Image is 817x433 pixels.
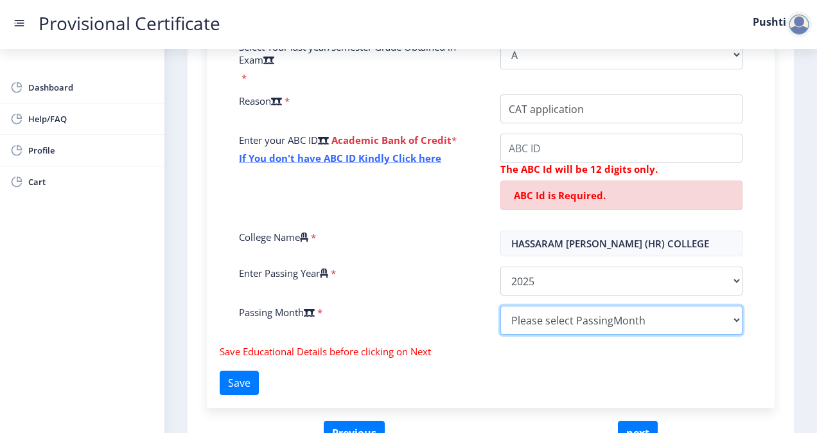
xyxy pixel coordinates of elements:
[753,17,786,27] label: Pushti
[26,17,233,30] a: Provisional Certificate
[239,267,328,279] label: Enter Passing Year
[500,163,658,175] b: The ABC Id will be 12 digits only.
[239,231,308,243] label: College Name
[239,94,282,107] label: Reason
[28,143,154,158] span: Profile
[220,345,431,358] span: Save Educational Details before clicking on Next
[28,80,154,95] span: Dashboard
[28,174,154,190] span: Cart
[239,40,481,66] label: Select Your last year/semester Grade Obtained in Exam
[331,134,452,146] b: Academic Bank of Credit
[500,134,742,163] input: ABC ID
[28,111,154,127] span: Help/FAQ
[239,134,329,146] label: Enter your ABC ID
[220,371,259,395] button: Save
[514,189,606,202] span: ABC Id is Required.
[500,94,742,123] input: Reason
[239,306,315,319] label: Passing Month
[239,152,441,164] a: If You don't have ABC ID Kindly Click here
[500,231,742,256] input: Select College Name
